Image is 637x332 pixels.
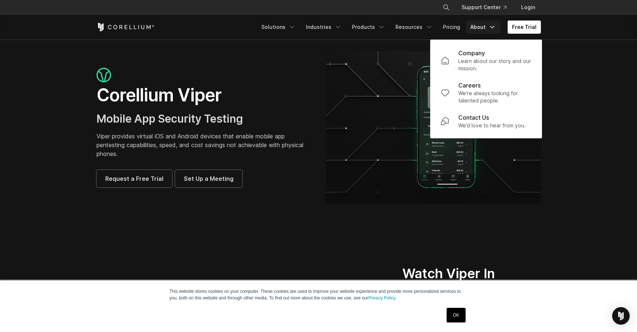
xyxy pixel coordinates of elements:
a: About [466,20,500,34]
p: We’d love to hear from you. [458,122,526,129]
div: Navigation Menu [257,20,541,34]
div: Open Intercom Messenger [612,307,630,325]
a: Privacy Policy. [368,295,397,301]
a: Careers We're always looking for talented people. [435,77,537,109]
a: Contact Us We’d love to hear from you. [435,109,537,134]
a: Free Trial [508,20,541,34]
a: Pricing [439,20,465,34]
a: Industries [302,20,346,34]
button: Search [440,1,453,14]
span: Request a Free Trial [105,174,163,183]
h1: Corellium Viper [96,84,311,106]
img: viper_hero [326,51,541,204]
a: Support Center [456,1,512,14]
h2: Watch Viper In Action [402,265,513,298]
a: Products [348,20,390,34]
a: Request a Free Trial [96,170,172,187]
a: Set Up a Meeting [175,170,242,187]
p: Careers [458,81,481,90]
div: Navigation Menu [434,1,541,14]
a: Resources [391,20,437,34]
a: Login [515,1,541,14]
p: This website stores cookies on your computer. These cookies are used to improve your website expe... [170,288,468,301]
p: Company [458,49,485,57]
a: Company Learn about our story and our mission. [435,44,537,77]
p: Contact Us [458,113,489,122]
p: We're always looking for talented people. [458,90,531,104]
a: Solutions [257,20,300,34]
p: Viper provides virtual iOS and Android devices that enable mobile app pentesting capabilities, sp... [96,132,311,158]
span: Set Up a Meeting [184,174,234,183]
span: Mobile App Security Testing [96,112,243,125]
a: OK [447,308,465,322]
a: Corellium Home [96,23,155,31]
img: viper_icon_large [96,68,111,83]
p: Learn about our story and our mission. [458,57,531,72]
